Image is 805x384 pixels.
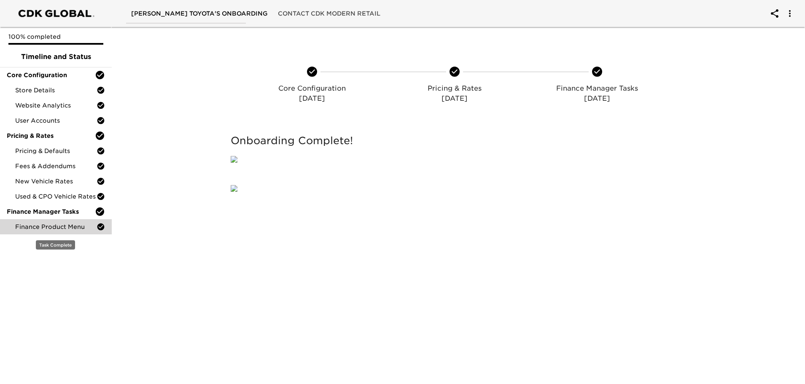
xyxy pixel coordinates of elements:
span: Finance Manager Tasks [7,207,95,216]
span: New Vehicle Rates [15,177,97,185]
span: Pricing & Defaults [15,147,97,155]
img: qkibX1zbU72zw90W6Gan%2FTemplates%2FRjS7uaFIXtg43HUzxvoG%2F5032e6d8-b7fd-493e-871b-cf634c9dfc87.png [231,156,237,163]
span: Pricing & Rates [7,132,95,140]
span: Timeline and Status [7,52,105,62]
p: Core Configuration [244,83,380,94]
span: Store Details [15,86,97,94]
span: Website Analytics [15,101,97,110]
span: User Accounts [15,116,97,125]
span: [PERSON_NAME] Toyota's Onboarding [131,8,268,19]
span: Core Configuration [7,71,95,79]
p: [DATE] [529,94,665,104]
img: qkibX1zbU72zw90W6Gan%2FTemplates%2FRjS7uaFIXtg43HUzxvoG%2F3e51d9d6-1114-4229-a5bf-f5ca567b6beb.jpg [231,185,237,192]
p: Pricing & Rates [387,83,522,94]
p: [DATE] [244,94,380,104]
span: Contact CDK Modern Retail [278,8,380,19]
p: Finance Manager Tasks [529,83,665,94]
button: account of current user [765,3,785,24]
span: Fees & Addendums [15,162,97,170]
p: [DATE] [387,94,522,104]
button: account of current user [780,3,800,24]
span: Finance Product Menu [15,223,97,231]
span: Used & CPO Vehicle Rates [15,192,97,201]
h5: Onboarding Complete! [231,134,678,148]
p: 100% completed [8,32,103,41]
